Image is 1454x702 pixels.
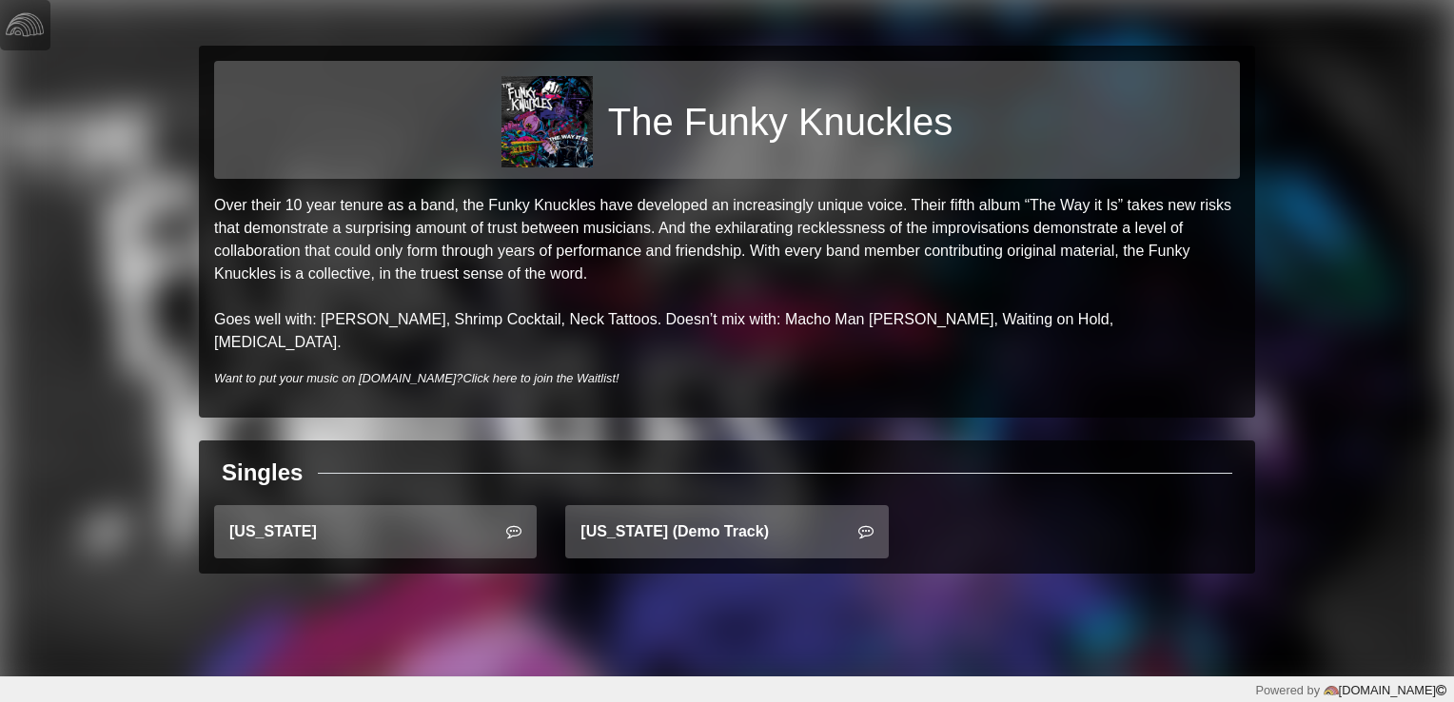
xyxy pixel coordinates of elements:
a: [US_STATE] [214,505,537,558]
a: [US_STATE] (Demo Track) [565,505,888,558]
img: logo-white-4c48a5e4bebecaebe01ca5a9d34031cfd3d4ef9ae749242e8c4bf12ef99f53e8.png [6,6,44,44]
img: logo-color-e1b8fa5219d03fcd66317c3d3cfaab08a3c62fe3c3b9b34d55d8365b78b1766b.png [1324,683,1339,698]
img: c6fc73a66815376adea47e625ec963222b7b21416829614ecc30ad55dff36c00.jpg [501,76,593,167]
i: Want to put your music on [DOMAIN_NAME]? [214,371,619,385]
p: Over their 10 year tenure as a band, the Funky Knuckles have developed an increasingly unique voi... [214,194,1240,354]
a: Click here to join the Waitlist! [462,371,619,385]
div: Powered by [1255,681,1446,699]
a: [DOMAIN_NAME] [1320,683,1446,697]
h1: The Funky Knuckles [608,99,953,145]
div: Singles [222,456,303,490]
